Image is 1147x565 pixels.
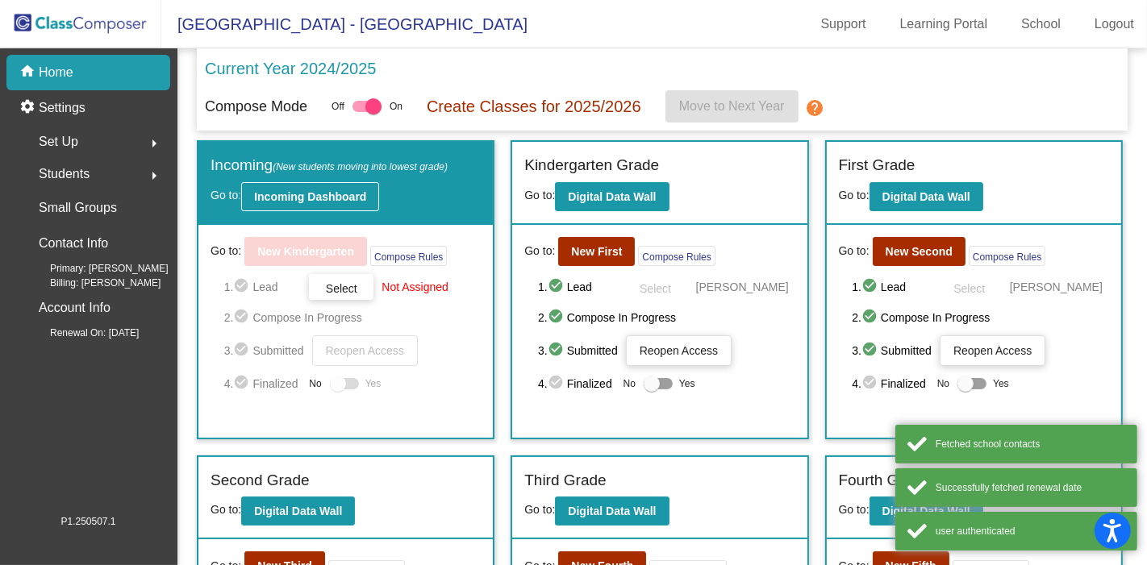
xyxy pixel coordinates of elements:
span: No [624,376,636,391]
button: Reopen Access [312,335,418,366]
span: No [309,376,321,391]
p: Small Groups [39,197,117,219]
button: Reopen Access [940,335,1045,366]
div: user authenticated [936,524,1125,538]
mat-icon: check_circle [861,374,881,393]
mat-icon: check_circle [861,341,881,360]
a: Support [808,11,879,37]
button: New First [558,237,635,266]
span: 2. Compose In Progress [852,308,1109,327]
span: 4. Finalized [224,374,302,393]
b: Digital Data Wall [568,190,656,203]
label: Third Grade [524,469,606,492]
span: Select [953,282,985,295]
span: [GEOGRAPHIC_DATA] - [GEOGRAPHIC_DATA] [161,11,528,37]
span: 4. Finalized [538,374,615,393]
span: Go to: [839,243,870,260]
span: Go to: [839,189,870,201]
span: [PERSON_NAME] [696,279,789,295]
a: Logout [1082,11,1147,37]
span: Go to: [211,189,241,201]
button: Move to Next Year [665,90,799,123]
label: Incoming [211,154,448,177]
button: Compose Rules [370,246,447,266]
div: Successfully fetched renewal date [936,480,1125,495]
b: Digital Data Wall [254,505,342,517]
mat-icon: check_circle [861,308,881,327]
span: 2. Compose In Progress [224,308,482,327]
p: Contact Info [39,232,108,255]
p: Account Info [39,297,111,319]
span: Go to: [211,503,241,516]
button: Select [937,274,1002,300]
button: Compose Rules [638,246,715,266]
span: Yes [679,374,695,393]
span: No [937,376,949,391]
button: Digital Data Wall [870,182,983,211]
span: 2. Compose In Progress [538,308,795,327]
p: Create Classes for 2025/2026 [427,94,641,118]
button: Digital Data Wall [555,496,669,526]
span: On [390,99,402,114]
span: Reopen Access [640,344,718,357]
span: Off [332,99,344,114]
a: School [1008,11,1074,37]
span: Go to: [211,243,241,260]
mat-icon: check_circle [548,341,567,360]
span: (New students moving into lowest grade) [273,161,448,172]
label: First Grade [839,154,916,177]
span: 3. Submitted [852,341,932,360]
b: New Second [886,245,953,258]
span: 1. Lead [538,277,615,297]
span: Reopen Access [953,344,1032,357]
label: Second Grade [211,469,310,492]
button: Reopen Access [626,335,732,366]
span: Move to Next Year [679,99,785,113]
span: Select [640,282,671,295]
mat-icon: arrow_right [144,134,164,153]
span: Students [39,163,90,185]
mat-icon: check_circle [233,341,252,360]
button: Digital Data Wall [870,496,983,526]
a: Learning Portal [887,11,1001,37]
button: Compose Rules [969,246,1045,266]
mat-icon: check_circle [548,374,567,393]
span: Go to: [524,503,555,516]
mat-icon: check_circle [861,277,881,297]
mat-icon: arrow_right [144,166,164,185]
label: Fourth Grade [839,469,930,492]
button: Incoming Dashboard [241,182,379,211]
b: New First [571,245,622,258]
b: Incoming Dashboard [254,190,366,203]
span: 3. Submitted [224,341,304,360]
b: Digital Data Wall [568,505,656,517]
button: Select [624,274,688,300]
mat-icon: home [19,63,39,82]
span: [PERSON_NAME] [1010,279,1103,295]
span: 1. Lead [224,277,302,297]
p: Settings [39,98,86,118]
span: Yes [365,374,382,393]
b: Digital Data Wall [882,505,970,517]
span: Go to: [524,243,555,260]
p: Compose Mode [205,96,307,118]
label: Kindergarten Grade [524,154,659,177]
mat-icon: check_circle [233,308,252,327]
span: Go to: [839,503,870,516]
span: Select [326,282,357,295]
button: Digital Data Wall [241,496,355,526]
mat-icon: check_circle [233,277,252,297]
button: Select [309,274,373,300]
mat-icon: help [805,98,824,118]
span: Primary: [PERSON_NAME] [24,261,169,276]
button: New Kindergarten [244,237,367,266]
button: Digital Data Wall [555,182,669,211]
span: 4. Finalized [852,374,929,393]
span: Reopen Access [326,344,404,357]
mat-icon: check_circle [548,308,567,327]
div: Fetched school contacts [936,437,1125,451]
span: Billing: [PERSON_NAME] [24,276,161,290]
p: Current Year 2024/2025 [205,56,376,81]
span: Renewal On: [DATE] [24,326,139,340]
mat-icon: check_circle [233,374,252,393]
